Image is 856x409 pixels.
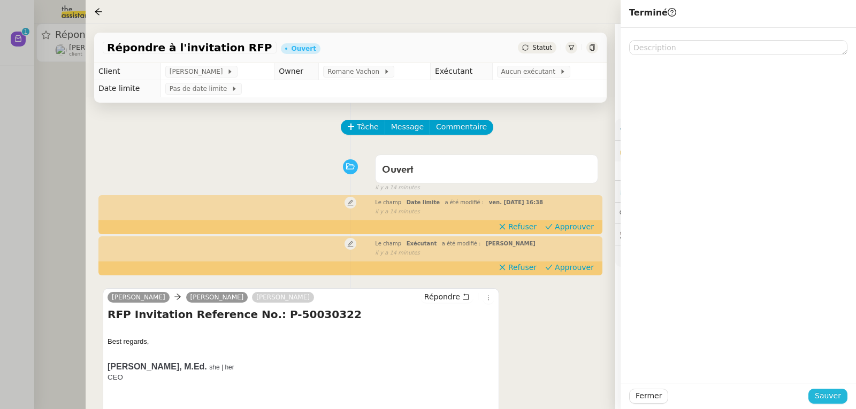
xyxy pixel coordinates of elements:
[407,241,437,246] span: Exécutant
[186,292,248,302] a: [PERSON_NAME]
[382,165,414,175] span: Ouvert
[108,327,494,346] p: Best regards,
[615,224,856,245] div: 🕵️Autres demandes en cours
[108,373,123,381] span: CEO
[541,221,598,233] button: Approuver
[615,203,856,223] div: 💬Commentaires
[385,120,430,135] button: Message
[424,291,460,302] span: Répondre
[421,291,473,303] button: Répondre
[620,209,688,217] span: 💬
[274,63,319,80] td: Owner
[615,119,856,140] div: ⚙️Procédures
[170,83,231,94] span: Pas de date limite
[494,261,541,273] button: Refuser
[209,364,234,371] span: she | her
[108,292,170,302] a: [PERSON_NAME]
[489,199,543,205] span: ven. [DATE] 16:38
[375,199,401,205] span: Le champ
[327,66,383,77] span: Romane Vachon
[292,45,316,52] div: Ouvert
[486,241,536,246] span: [PERSON_NAME]
[532,44,552,51] span: Statut
[94,80,160,97] td: Date limite
[501,66,560,77] span: Aucun exécutant
[555,262,594,273] span: Approuver
[620,251,653,260] span: 🧴
[508,262,537,273] span: Refuser
[375,183,420,192] span: il y a 14 minutes
[108,362,207,371] span: [PERSON_NAME], M.Ed.
[436,121,487,133] span: Commentaire
[170,66,227,77] span: [PERSON_NAME]
[107,42,272,53] span: Répondre à l'invitation RFP
[615,181,856,202] div: ⏲️Tâches 0:00
[620,123,675,135] span: ⚙️
[391,121,424,133] span: Message
[442,241,481,246] span: a été modifié :
[494,221,541,233] button: Refuser
[541,261,598,273] button: Approuver
[629,389,668,404] button: Fermer
[508,221,537,232] span: Refuser
[620,145,689,157] span: 🔐
[375,241,401,246] span: Le champ
[375,249,420,258] span: il y a 14 minutes
[636,390,662,402] span: Fermer
[108,307,494,322] h4: RFP Invitation Reference No.: P-50030322
[430,120,493,135] button: Commentaire
[445,199,484,205] span: a été modifié :
[620,187,693,195] span: ⏲️
[375,207,420,217] span: il y a 14 minutes
[252,292,314,302] a: [PERSON_NAME]
[555,221,594,232] span: Approuver
[615,245,856,266] div: 🧴Autres
[407,199,440,205] span: Date limite
[341,120,385,135] button: Tâche
[815,390,841,402] span: Sauver
[94,63,160,80] td: Client
[615,141,856,161] div: 🔐Données client
[430,63,492,80] td: Exécutant
[620,230,734,238] span: 🕵️
[629,7,676,18] span: Terminé
[357,121,379,133] span: Tâche
[808,389,847,404] button: Sauver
